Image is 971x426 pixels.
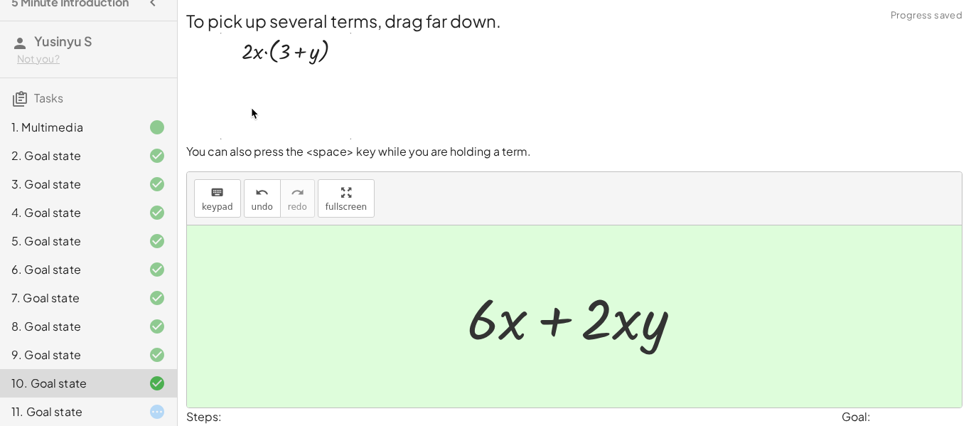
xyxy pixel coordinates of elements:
i: Task finished and correct. [149,375,166,392]
button: undoundo [244,179,281,218]
span: redo [288,202,307,212]
i: Task finished and correct. [149,204,166,221]
div: 10. Goal state [11,375,126,392]
i: undo [255,184,269,201]
label: Steps: [186,409,222,424]
div: Not you? [17,52,166,66]
div: 6. Goal state [11,261,126,278]
i: Task finished. [149,119,166,136]
div: 3. Goal state [11,176,126,193]
div: Goal: [842,408,962,425]
i: Task finished and correct. [149,233,166,250]
i: Task finished and correct. [149,176,166,193]
p: You can also press the <space> key while you are holding a term. [186,144,962,160]
i: Task finished and correct. [149,318,166,335]
i: Task started. [149,403,166,420]
i: Task finished and correct. [149,289,166,307]
i: keyboard [210,184,224,201]
div: 8. Goal state [11,318,126,335]
h2: To pick up several terms, drag far down. [186,9,962,33]
button: redoredo [280,179,315,218]
span: undo [252,202,273,212]
i: Task finished and correct. [149,261,166,278]
i: Task finished and correct. [149,346,166,363]
button: fullscreen [318,179,375,218]
div: 1. Multimedia [11,119,126,136]
div: 9. Goal state [11,346,126,363]
img: 840f7c35f3db99fb91521b4023bc5a09534c7a81eb6874333189d6946c97ac10.gif [220,33,351,139]
span: Tasks [34,90,63,105]
i: Task finished and correct. [149,147,166,164]
button: keyboardkeypad [194,179,241,218]
div: 7. Goal state [11,289,126,307]
span: Progress saved [891,9,962,23]
span: fullscreen [326,202,367,212]
i: redo [291,184,304,201]
div: 11. Goal state [11,403,126,420]
span: keypad [202,202,233,212]
div: 2. Goal state [11,147,126,164]
span: Yusinyu S [34,33,92,49]
div: 4. Goal state [11,204,126,221]
div: 5. Goal state [11,233,126,250]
